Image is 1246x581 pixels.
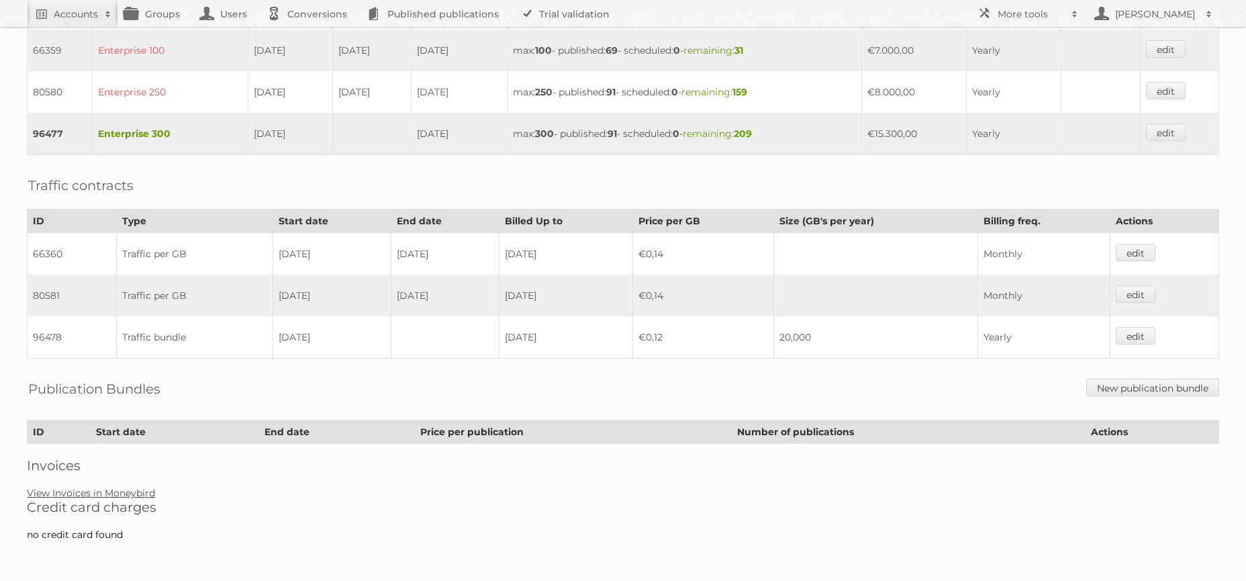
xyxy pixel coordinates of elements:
[116,210,273,233] th: Type
[54,7,98,21] h2: Accounts
[28,113,93,155] td: 96477
[333,30,412,71] td: [DATE]
[1146,40,1186,58] a: edit
[507,30,862,71] td: max: - published: - scheduled: -
[734,128,752,140] strong: 209
[862,71,966,113] td: €8.000,00
[28,30,93,71] td: 66359
[966,113,1061,155] td: Yearly
[28,379,160,399] h2: Publication Bundles
[1146,82,1186,99] a: edit
[507,113,862,155] td: max: - published: - scheduled: -
[411,30,507,71] td: [DATE]
[673,128,679,140] strong: 0
[683,44,743,56] span: remaining:
[978,233,1110,275] td: Monthly
[116,316,273,359] td: Traffic bundle
[681,86,747,98] span: remaining:
[606,44,618,56] strong: 69
[333,71,412,113] td: [DATE]
[1112,7,1199,21] h2: [PERSON_NAME]
[28,175,134,195] h2: Traffic contracts
[93,113,248,155] td: Enterprise 300
[499,210,633,233] th: Billed Up to
[90,420,258,444] th: Start date
[535,44,552,56] strong: 100
[632,275,773,316] td: €0,14
[773,210,978,233] th: Size (GB's per year)
[411,113,507,155] td: [DATE]
[862,30,966,71] td: €7.000,00
[27,457,1219,474] h2: Invoices
[28,316,117,359] td: 96478
[535,128,554,140] strong: 300
[862,113,966,155] td: €15.300,00
[998,7,1065,21] h2: More tools
[606,86,616,98] strong: 91
[978,210,1110,233] th: Billing freq.
[273,275,391,316] td: [DATE]
[683,128,752,140] span: remaining:
[28,420,91,444] th: ID
[773,316,978,359] td: 20,000
[966,30,1061,71] td: Yearly
[391,233,499,275] td: [DATE]
[116,275,273,316] td: Traffic per GB
[1146,124,1186,141] a: edit
[391,210,499,233] th: End date
[248,71,332,113] td: [DATE]
[1116,244,1155,261] a: edit
[731,420,1085,444] th: Number of publications
[273,316,391,359] td: [DATE]
[608,128,617,140] strong: 91
[632,316,773,359] td: €0,12
[28,275,117,316] td: 80581
[1116,327,1155,345] a: edit
[391,275,499,316] td: [DATE]
[535,86,553,98] strong: 250
[632,233,773,275] td: €0,14
[1086,420,1219,444] th: Actions
[1110,210,1219,233] th: Actions
[273,233,391,275] td: [DATE]
[978,316,1110,359] td: Yearly
[259,420,415,444] th: End date
[1116,285,1155,303] a: edit
[499,233,633,275] td: [DATE]
[732,86,747,98] strong: 159
[248,30,332,71] td: [DATE]
[1086,379,1219,396] a: New publication bundle
[93,30,248,71] td: Enterprise 100
[734,44,743,56] strong: 31
[632,210,773,233] th: Price per GB
[27,499,1219,515] h2: Credit card charges
[966,71,1061,113] td: Yearly
[116,233,273,275] td: Traffic per GB
[671,86,678,98] strong: 0
[28,210,117,233] th: ID
[411,71,507,113] td: [DATE]
[414,420,731,444] th: Price per publication
[248,113,332,155] td: [DATE]
[28,233,117,275] td: 66360
[673,44,680,56] strong: 0
[507,71,862,113] td: max: - published: - scheduled: -
[273,210,391,233] th: Start date
[499,275,633,316] td: [DATE]
[499,316,633,359] td: [DATE]
[978,275,1110,316] td: Monthly
[27,487,155,499] a: View Invoices in Moneybird
[93,71,248,113] td: Enterprise 250
[28,71,93,113] td: 80580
